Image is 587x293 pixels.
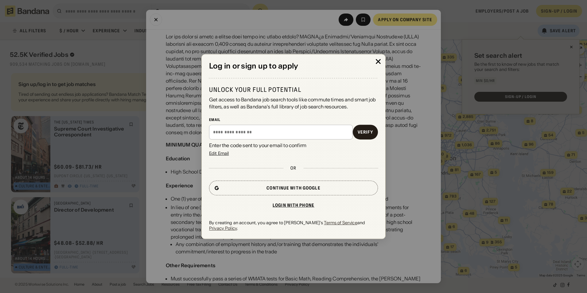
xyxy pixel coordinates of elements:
[209,142,378,149] div: Enter the code sent to your email to confirm
[209,62,378,71] div: Log in or sign up to apply
[324,220,357,225] a: Terms of Service
[273,203,314,207] div: Login with phone
[209,220,378,231] div: By creating an account, you agree to [PERSON_NAME]'s and .
[209,86,378,94] div: Unlock your full potential
[266,186,320,190] div: Continue with Google
[209,151,229,155] div: Edit Email
[358,130,373,134] div: Verify
[209,96,378,110] div: Get access to Bandana job search tools like commute times and smart job filters, as well as Banda...
[209,226,237,231] a: Privacy Policy
[290,165,296,171] div: or
[209,117,378,122] div: Email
